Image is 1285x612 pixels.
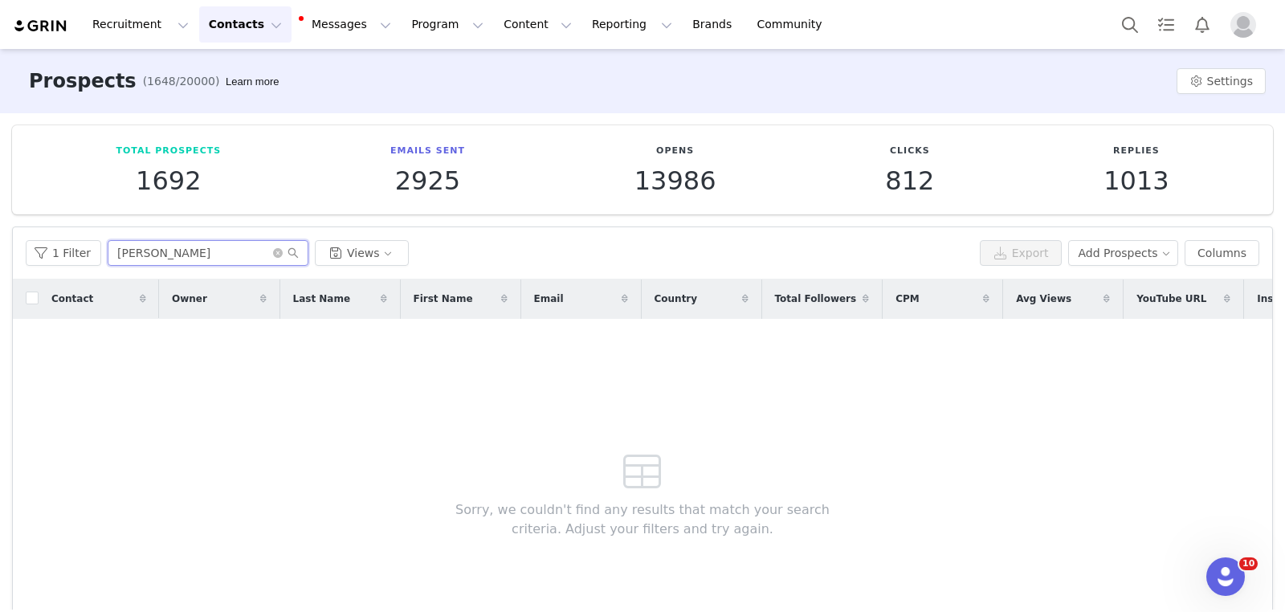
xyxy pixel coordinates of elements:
input: Search... [108,240,308,266]
p: 2925 [390,166,465,195]
p: 812 [885,166,934,195]
a: Community [748,6,839,43]
p: Replies [1103,145,1169,158]
div: Tooltip anchor [222,74,282,90]
span: Owner [172,292,207,306]
h3: Prospects [29,67,137,96]
p: Emails Sent [390,145,465,158]
button: Columns [1185,240,1259,266]
p: Total Prospects [116,145,221,158]
p: Clicks [885,145,934,158]
span: (1648/20000) [143,73,220,90]
i: icon: search [288,247,299,259]
span: Sorry, we couldn't find any results that match your search criteria. Adjust your filters and try ... [431,500,855,539]
p: 1013 [1103,166,1169,195]
button: Add Prospects [1068,240,1179,266]
button: Content [494,6,581,43]
button: Profile [1221,12,1272,38]
button: Program [402,6,493,43]
span: YouTube URL [1136,292,1206,306]
i: icon: close-circle [273,248,283,258]
a: Tasks [1148,6,1184,43]
span: Avg Views [1016,292,1071,306]
button: Settings [1177,68,1266,94]
button: Recruitment [83,6,198,43]
span: Total Followers [775,292,857,306]
span: 10 [1239,557,1258,570]
p: 13986 [634,166,716,195]
span: Country [655,292,698,306]
button: Messages [292,6,401,43]
span: First Name [414,292,473,306]
button: Search [1112,6,1148,43]
span: Last Name [293,292,351,306]
button: Views [315,240,409,266]
button: Reporting [582,6,682,43]
img: placeholder-profile.jpg [1230,12,1256,38]
a: Brands [683,6,746,43]
span: CPM [895,292,920,306]
span: Contact [51,292,93,306]
button: Notifications [1185,6,1220,43]
p: 1692 [116,166,221,195]
span: Email [534,292,564,306]
button: Contacts [199,6,292,43]
button: 1 Filter [26,240,101,266]
button: Export [980,240,1062,266]
img: grin logo [13,18,69,34]
p: Opens [634,145,716,158]
iframe: Intercom live chat [1206,557,1245,596]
